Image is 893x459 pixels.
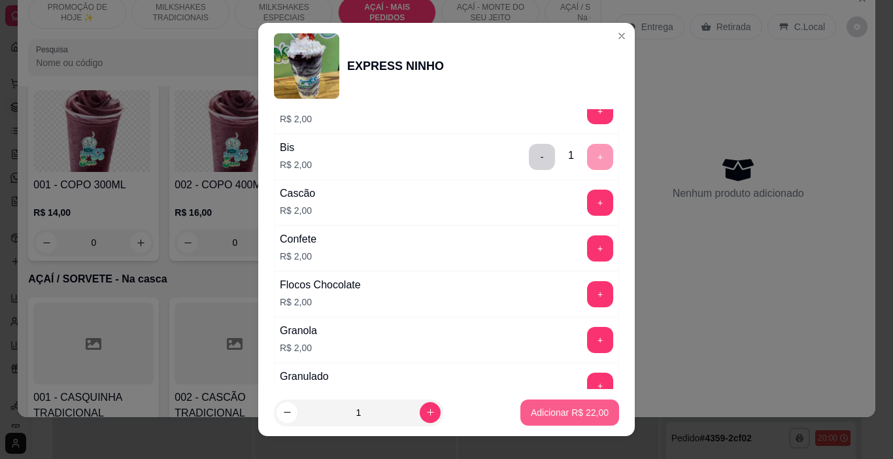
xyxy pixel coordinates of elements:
[280,323,317,339] div: Granola
[280,387,329,400] p: R$ 2,00
[280,186,315,201] div: Cascão
[587,327,613,353] button: add
[587,235,613,262] button: add
[280,231,316,247] div: Confete
[280,341,317,354] p: R$ 2,00
[280,250,316,263] p: R$ 2,00
[520,399,619,426] button: Adicionar R$ 22,00
[587,190,613,216] button: add
[274,33,339,99] img: product-image
[529,144,555,170] button: delete
[420,402,441,423] button: increase-product-quantity
[568,148,574,163] div: 1
[280,369,329,384] div: Granulado
[280,204,315,217] p: R$ 2,00
[587,98,613,124] button: add
[280,140,312,156] div: Bis
[277,402,297,423] button: decrease-product-quantity
[587,373,613,399] button: add
[587,281,613,307] button: add
[611,25,632,46] button: Close
[280,158,312,171] p: R$ 2,00
[280,296,361,309] p: R$ 2,00
[280,277,361,293] div: Flocos Chocolate
[280,112,371,126] p: R$ 2,00
[531,406,609,419] p: Adicionar R$ 22,00
[347,57,444,75] div: EXPRESS NINHO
